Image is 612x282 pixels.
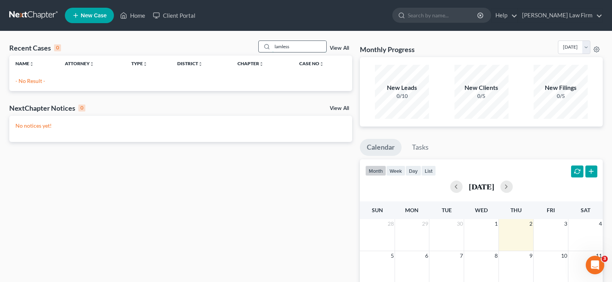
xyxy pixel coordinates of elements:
button: week [386,165,405,176]
div: 0/10 [375,92,429,100]
span: 2 [529,219,533,228]
span: Mon [405,207,419,213]
i: unfold_more [29,62,34,66]
a: [PERSON_NAME] Law Firm [518,8,602,22]
a: Typeunfold_more [131,61,147,66]
span: New Case [81,13,107,19]
span: Thu [510,207,522,213]
span: 3 [563,219,568,228]
a: Attorneyunfold_more [65,61,94,66]
i: unfold_more [319,62,324,66]
span: 30 [456,219,464,228]
span: 29 [421,219,429,228]
span: Sat [581,207,590,213]
span: 8 [494,251,498,260]
iframe: Intercom live chat [586,256,604,274]
span: Fri [547,207,555,213]
button: day [405,165,421,176]
div: New Clients [454,83,509,92]
span: 1 [494,219,498,228]
span: 3 [602,256,608,262]
a: Nameunfold_more [15,61,34,66]
span: 10 [560,251,568,260]
h2: [DATE] [469,182,494,191]
span: 5 [390,251,395,260]
a: View All [330,106,349,111]
button: month [365,165,386,176]
span: 28 [387,219,395,228]
input: Search by name... [408,8,478,22]
a: Tasks [405,139,436,156]
div: 0/5 [534,92,588,100]
div: NextChapter Notices [9,103,85,113]
a: Help [492,8,517,22]
a: Home [116,8,149,22]
span: 11 [595,251,603,260]
div: New Leads [375,83,429,92]
span: Sun [372,207,383,213]
a: Districtunfold_more [177,61,203,66]
div: New Filings [534,83,588,92]
div: 0/5 [454,92,509,100]
div: 0 [78,105,85,111]
i: unfold_more [90,62,94,66]
i: unfold_more [143,62,147,66]
span: Wed [475,207,488,213]
span: 6 [424,251,429,260]
i: unfold_more [198,62,203,66]
span: 4 [598,219,603,228]
p: No notices yet! [15,122,346,130]
a: Client Portal [149,8,199,22]
span: Tue [442,207,452,213]
input: Search by name... [272,41,326,52]
p: - No Result - [15,77,346,85]
span: 7 [459,251,464,260]
button: list [421,165,436,176]
a: Calendar [360,139,402,156]
div: Recent Cases [9,43,61,52]
a: View All [330,46,349,51]
h3: Monthly Progress [360,45,415,54]
div: 0 [54,44,61,51]
a: Chapterunfold_more [237,61,264,66]
span: 9 [529,251,533,260]
a: Case Nounfold_more [299,61,324,66]
i: unfold_more [259,62,264,66]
